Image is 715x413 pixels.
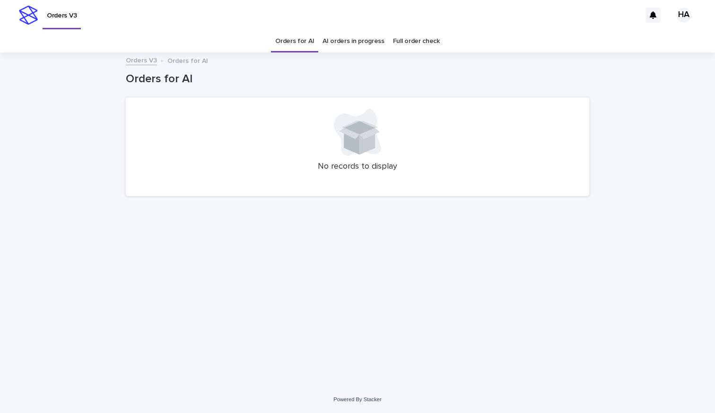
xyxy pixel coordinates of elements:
p: Orders for AI [167,55,208,65]
a: Full order check [393,30,440,52]
a: Powered By Stacker [333,396,381,402]
p: No records to display [137,162,578,172]
a: Orders V3 [126,54,157,65]
img: stacker-logo-s-only.png [19,6,38,25]
div: HA [676,8,691,23]
a: Orders for AI [275,30,314,52]
a: AI orders in progress [323,30,384,52]
h1: Orders for AI [126,72,589,86]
